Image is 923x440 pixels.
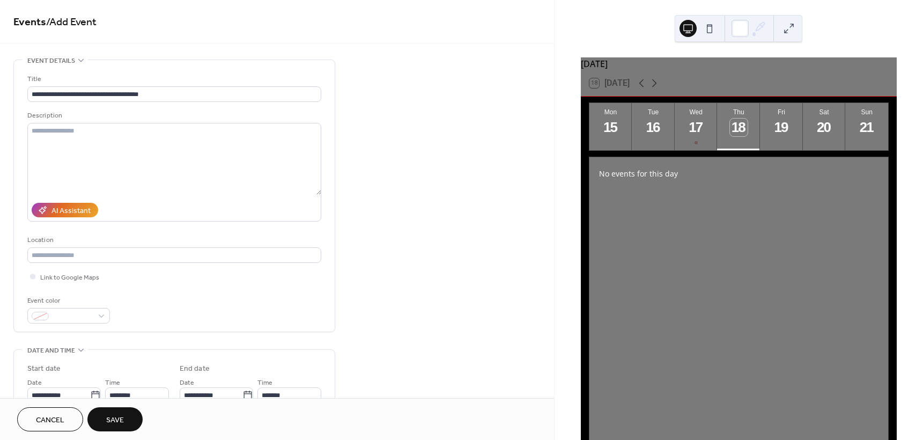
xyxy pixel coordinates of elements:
[730,119,748,136] div: 18
[257,377,272,388] span: Time
[760,103,803,150] button: Fri19
[645,119,662,136] div: 16
[27,55,75,67] span: Event details
[51,206,91,217] div: AI Assistant
[27,345,75,356] span: Date and time
[180,377,194,388] span: Date
[106,415,124,426] span: Save
[858,119,876,136] div: 21
[36,415,64,426] span: Cancel
[675,103,718,150] button: Wed17
[46,12,97,33] span: / Add Event
[17,407,83,431] button: Cancel
[848,108,885,116] div: Sun
[717,103,760,150] button: Thu18
[105,377,120,388] span: Time
[13,12,46,33] a: Events
[678,108,714,116] div: Wed
[763,108,800,116] div: Fri
[40,272,99,283] span: Link to Google Maps
[27,110,319,121] div: Description
[687,119,705,136] div: 17
[589,103,632,150] button: Mon15
[32,203,98,217] button: AI Assistant
[806,108,843,116] div: Sat
[590,161,887,186] div: No events for this day
[815,119,833,136] div: 20
[803,103,846,150] button: Sat20
[581,57,897,70] div: [DATE]
[773,119,791,136] div: 19
[180,363,210,375] div: End date
[635,108,671,116] div: Tue
[720,108,757,116] div: Thu
[27,295,108,306] div: Event color
[845,103,888,150] button: Sun21
[27,74,319,85] div: Title
[87,407,143,431] button: Save
[593,108,629,116] div: Mon
[602,119,619,136] div: 15
[27,377,42,388] span: Date
[27,234,319,246] div: Location
[632,103,675,150] button: Tue16
[27,363,61,375] div: Start date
